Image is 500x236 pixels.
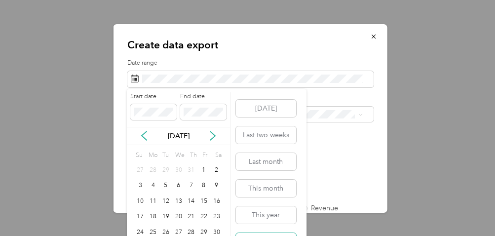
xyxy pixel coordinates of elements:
[201,149,210,162] div: Fr
[147,149,157,162] div: Mo
[147,180,159,192] div: 4
[147,164,159,176] div: 28
[147,195,159,207] div: 11
[159,180,172,192] div: 5
[127,38,373,52] p: Create data export
[197,180,210,192] div: 8
[134,149,144,162] div: Su
[236,100,296,117] button: [DATE]
[172,180,185,192] div: 6
[210,180,223,192] div: 9
[197,195,210,207] div: 15
[172,211,185,223] div: 20
[197,211,210,223] div: 22
[210,164,223,176] div: 2
[172,195,185,207] div: 13
[134,195,147,207] div: 10
[159,164,172,176] div: 29
[236,206,296,224] button: This year
[214,149,223,162] div: Sa
[236,180,296,197] button: This month
[236,126,296,144] button: Last two weeks
[130,92,177,101] label: Start date
[134,164,147,176] div: 27
[159,211,172,223] div: 19
[158,131,199,141] p: [DATE]
[197,164,210,176] div: 1
[174,149,185,162] div: We
[236,153,296,170] button: Last month
[147,211,159,223] div: 18
[161,149,170,162] div: Tu
[172,164,185,176] div: 30
[134,180,147,192] div: 3
[445,181,500,236] iframe: Everlance-gr Chat Button Frame
[180,92,227,101] label: End date
[127,59,373,68] label: Date range
[159,195,172,207] div: 12
[210,211,223,223] div: 23
[300,205,338,212] label: Revenue
[134,211,147,223] div: 17
[185,211,197,223] div: 21
[210,195,223,207] div: 16
[188,149,197,162] div: Th
[185,164,197,176] div: 31
[185,195,197,207] div: 14
[185,180,197,192] div: 7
